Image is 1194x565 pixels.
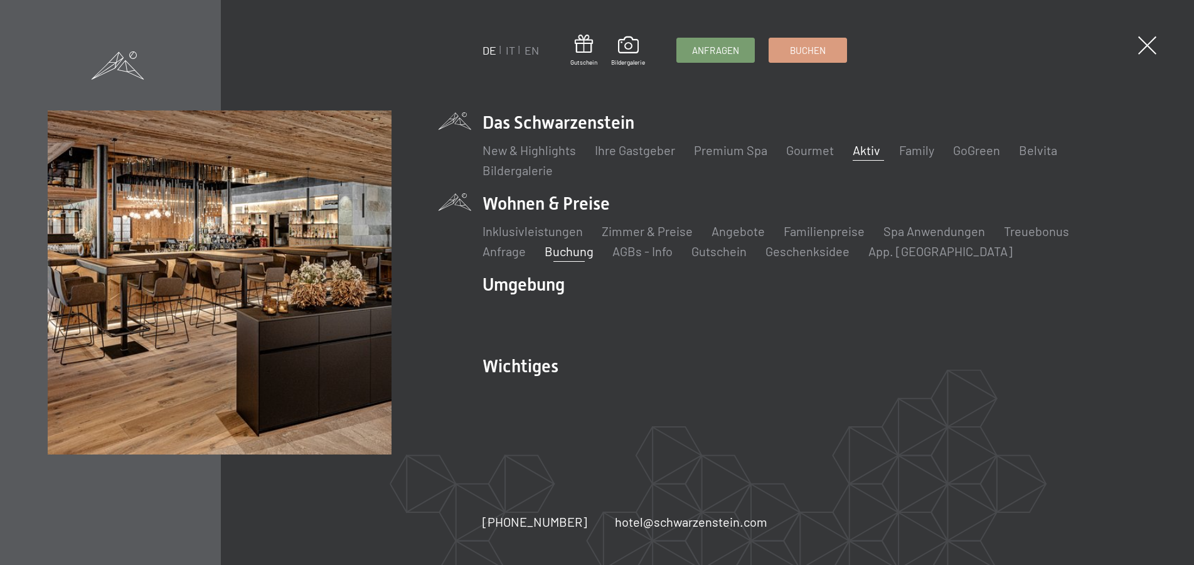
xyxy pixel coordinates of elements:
[545,244,594,259] a: Buchung
[694,143,767,158] a: Premium Spa
[482,244,526,259] a: Anfrage
[570,58,597,67] span: Gutschein
[482,513,587,530] a: [PHONE_NUMBER]
[1004,223,1069,239] a: Treuebonus
[769,38,846,62] a: Buchen
[692,44,739,57] span: Anfragen
[602,223,693,239] a: Zimmer & Preise
[712,223,765,239] a: Angebote
[790,44,826,57] span: Buchen
[570,35,597,67] a: Gutschein
[899,143,934,158] a: Family
[482,143,576,158] a: New & Highlights
[786,143,834,158] a: Gourmet
[482,514,587,529] span: [PHONE_NUMBER]
[611,58,645,67] span: Bildergalerie
[853,143,880,158] a: Aktiv
[784,223,865,239] a: Familienpreise
[611,36,645,67] a: Bildergalerie
[482,163,553,178] a: Bildergalerie
[953,143,1000,158] a: GoGreen
[615,513,767,530] a: hotel@schwarzenstein.com
[525,43,539,57] a: EN
[1019,143,1057,158] a: Belvita
[482,223,583,239] a: Inklusivleistungen
[612,244,673,259] a: AGBs - Info
[595,143,675,158] a: Ihre Gastgeber
[765,244,850,259] a: Geschenksidee
[506,43,515,57] a: IT
[691,244,747,259] a: Gutschein
[868,244,1013,259] a: App. [GEOGRAPHIC_DATA]
[482,43,496,57] a: DE
[883,223,985,239] a: Spa Anwendungen
[677,38,754,62] a: Anfragen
